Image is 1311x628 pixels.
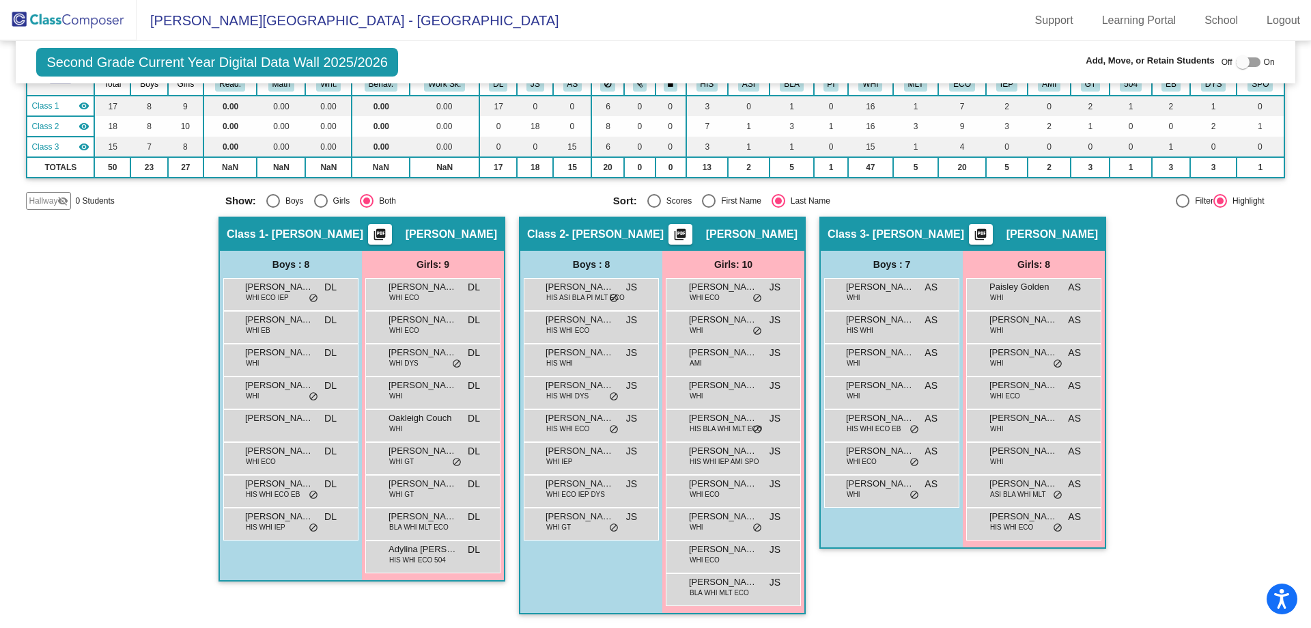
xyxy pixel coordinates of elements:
mat-icon: picture_as_pdf [972,228,989,247]
span: [PERSON_NAME] [389,280,457,294]
td: Diane Lopez - Lopez [27,96,94,116]
td: 10 [168,116,203,137]
span: On [1264,56,1275,68]
button: Print Students Details [668,224,692,245]
td: 0 [1152,116,1190,137]
td: 0 [1237,137,1284,157]
span: [PERSON_NAME] [846,280,914,294]
a: Logout [1256,10,1311,31]
td: 2 [1190,116,1237,137]
span: do_not_disturb_alt [452,359,462,370]
span: WHI [690,325,703,336]
td: 3 [686,137,729,157]
span: [PERSON_NAME] [389,313,457,327]
td: 8 [130,96,168,116]
span: JS [770,280,780,295]
button: Math [268,77,294,92]
td: 7 [686,116,729,137]
a: School [1194,10,1249,31]
td: 13 [686,157,729,178]
span: DL [468,411,480,426]
td: 1 [1152,137,1190,157]
td: 0.00 [257,137,305,157]
span: HIS ASI BLA PI MLT ECO [546,292,625,303]
span: HIS WHI DYS [546,391,589,401]
td: 0 [624,116,655,137]
span: DL [324,346,337,360]
button: 504 [1120,77,1142,92]
td: TOTALS [27,157,94,178]
td: 0.00 [410,137,479,157]
button: DL [489,77,507,92]
div: Last Name [785,195,830,207]
div: Boys [280,195,304,207]
th: IEP Speech Only [1237,72,1284,96]
td: 5 [770,157,814,178]
span: Class 2 [31,120,59,133]
span: [PERSON_NAME] [689,313,757,327]
td: 0 [814,137,847,157]
th: Total [94,72,130,96]
td: 3 [1071,157,1110,178]
td: 1 [814,116,847,137]
button: ASI [738,77,759,92]
td: Angie Sutton - Sutton [27,137,94,157]
span: AS [925,313,938,327]
mat-radio-group: Select an option [613,194,991,208]
span: WHI [990,358,1003,368]
span: [PERSON_NAME] [846,313,914,327]
span: WHI ECO IEP [246,292,289,303]
td: 0 [624,157,655,178]
span: [PERSON_NAME] [706,228,798,241]
span: WHI EB [246,325,270,336]
td: 0 [1028,96,1071,116]
td: 0 [655,157,686,178]
td: 3 [1190,157,1237,178]
span: AS [925,280,938,295]
div: Scores [661,195,692,207]
mat-icon: visibility_off [57,195,68,206]
td: 2 [1071,96,1110,116]
td: 0.00 [305,137,352,157]
span: AS [1068,280,1081,295]
span: Class 1 [227,228,265,241]
span: Hallway [29,195,57,207]
span: [PERSON_NAME] [546,313,614,327]
span: AS [925,379,938,393]
mat-icon: visibility [79,100,89,111]
mat-icon: picture_as_pdf [672,228,688,247]
td: 0 [553,96,591,116]
th: Keep away students [591,72,623,96]
th: Dyslexia Services [1190,72,1237,96]
div: Girls [328,195,350,207]
span: WHI ECO [389,325,419,336]
span: [PERSON_NAME] [989,379,1058,392]
td: 1 [1237,116,1284,137]
td: 7 [938,96,986,116]
span: DL [468,313,480,327]
button: WHI [858,77,882,92]
span: JS [770,313,780,327]
span: do_not_disturb_alt [609,392,619,402]
th: Girls [168,72,203,96]
span: JS [770,379,780,393]
span: AS [925,346,938,360]
th: 504 Plan [1110,72,1152,96]
button: AS [563,77,582,92]
td: 3 [770,116,814,137]
span: WHI [246,391,259,401]
td: 3 [986,116,1028,137]
span: JS [626,346,637,360]
div: Girls: 9 [362,251,504,278]
th: Gifted and Talented [1071,72,1110,96]
span: [PERSON_NAME] [389,379,457,392]
span: [PERSON_NAME][GEOGRAPHIC_DATA] - [GEOGRAPHIC_DATA] [137,10,559,31]
mat-icon: visibility [79,141,89,152]
th: Janyl Shrum [517,72,553,96]
td: 0.00 [352,116,410,137]
td: 5 [986,157,1028,178]
td: 16 [848,116,893,137]
span: WHI [847,391,860,401]
td: 3 [893,116,938,137]
td: 9 [168,96,203,116]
